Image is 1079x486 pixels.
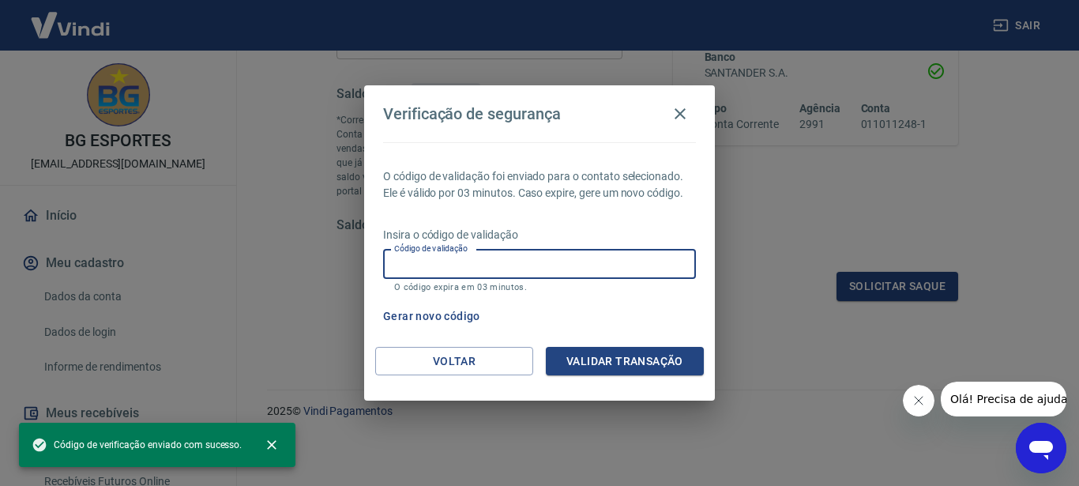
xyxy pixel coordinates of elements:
button: Voltar [375,347,533,376]
p: Insira o código de validação [383,227,696,243]
label: Código de validação [394,243,468,254]
iframe: Fechar mensagem [903,385,934,416]
p: O código de validação foi enviado para o contato selecionado. Ele é válido por 03 minutos. Caso e... [383,168,696,202]
button: Validar transação [546,347,704,376]
button: Gerar novo código [377,302,487,331]
iframe: Mensagem da empresa [941,382,1066,416]
p: O código expira em 03 minutos. [394,282,685,292]
iframe: Botão para abrir a janela de mensagens [1016,423,1066,473]
h4: Verificação de segurança [383,104,561,123]
span: Código de verificação enviado com sucesso. [32,437,242,453]
button: close [254,428,289,462]
span: Olá! Precisa de ajuda? [9,11,133,24]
